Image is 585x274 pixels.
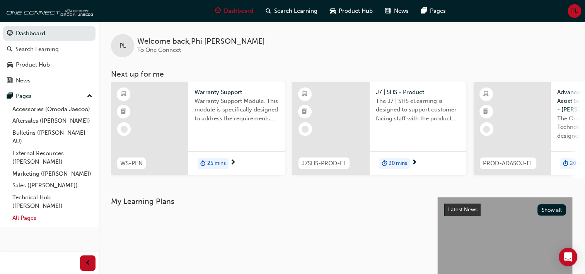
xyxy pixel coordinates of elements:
span: up-icon [87,91,92,101]
span: guage-icon [7,30,13,37]
button: Pages [3,89,96,103]
span: booktick-icon [302,107,307,117]
span: PROD-ADASOJ-EL [483,159,533,168]
span: booktick-icon [121,107,126,117]
span: car-icon [7,62,13,68]
a: Aftersales ([PERSON_NAME]) [9,115,96,127]
span: WS-PEN [120,159,143,168]
span: learningResourceType_ELEARNING-icon [121,89,126,99]
span: duration-icon [563,159,568,169]
a: WS-PENWarranty SupportWarranty Support Module. This module is specifically designed to address th... [111,82,285,175]
div: Open Intercom Messenger [559,248,577,266]
button: PL [568,4,581,18]
span: learningRecordVerb_NONE-icon [483,126,490,133]
a: Marketing ([PERSON_NAME]) [9,168,96,180]
span: 30 mins [389,159,407,168]
span: news-icon [7,77,13,84]
a: guage-iconDashboard [209,3,259,19]
span: car-icon [330,6,336,16]
span: pages-icon [421,6,427,16]
a: Accessories (Omoda Jaecoo) [9,103,96,115]
span: Pages [430,7,446,15]
span: PL [119,41,126,50]
h3: My Learning Plans [111,197,425,206]
a: car-iconProduct Hub [324,3,379,19]
button: Show all [537,204,566,216]
div: Search Learning [15,45,59,54]
span: learningRecordVerb_NONE-icon [121,126,128,133]
a: pages-iconPages [415,3,452,19]
img: oneconnect [4,3,93,19]
span: Product Hub [339,7,373,15]
span: next-icon [411,159,417,166]
span: Welcome back , Phi [PERSON_NAME] [137,37,265,46]
a: Technical Hub ([PERSON_NAME]) [9,192,96,212]
span: learningResourceType_ELEARNING-icon [483,89,489,99]
span: J7SHS-PROD-EL [302,159,346,168]
a: Latest NewsShow all [444,204,566,216]
div: News [16,76,31,85]
a: Bulletins ([PERSON_NAME] - AU) [9,127,96,147]
div: Product Hub [16,60,50,69]
span: News [394,7,409,15]
button: DashboardSearch LearningProduct HubNews [3,25,96,89]
span: duration-icon [200,159,206,169]
span: duration-icon [382,159,387,169]
span: guage-icon [215,6,221,16]
span: Warranty Support [194,88,279,97]
a: news-iconNews [379,3,415,19]
a: News [3,74,96,88]
a: J7SHS-PROD-ELJ7 | SHS - ProductThe J7 | SHS eLearning is designed to support customer facing staf... [292,82,466,175]
a: Product Hub [3,58,96,72]
a: Search Learning [3,42,96,57]
span: Dashboard [224,7,253,15]
h3: Next up for me [99,70,585,79]
span: learningRecordVerb_NONE-icon [302,126,309,133]
span: prev-icon [85,259,91,268]
span: pages-icon [7,93,13,100]
span: booktick-icon [483,107,489,117]
span: learningResourceType_ELEARNING-icon [302,89,307,99]
span: Search Learning [274,7,317,15]
a: Dashboard [3,26,96,41]
a: Sales ([PERSON_NAME]) [9,180,96,192]
span: The J7 | SHS eLearning is designed to support customer facing staff with the product and sales in... [376,97,460,123]
span: Latest News [448,206,478,213]
span: 25 mins [207,159,226,168]
span: Warranty Support Module. This module is specifically designed to address the requirements and pro... [194,97,279,123]
a: External Resources ([PERSON_NAME]) [9,147,96,168]
span: news-icon [385,6,391,16]
a: search-iconSearch Learning [259,3,324,19]
a: All Pages [9,212,96,224]
span: search-icon [266,6,271,16]
span: To One Connect [137,46,181,53]
span: next-icon [230,159,236,166]
span: PL [571,7,578,15]
span: J7 | SHS - Product [376,88,460,97]
div: Pages [16,92,32,101]
span: search-icon [7,46,12,53]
